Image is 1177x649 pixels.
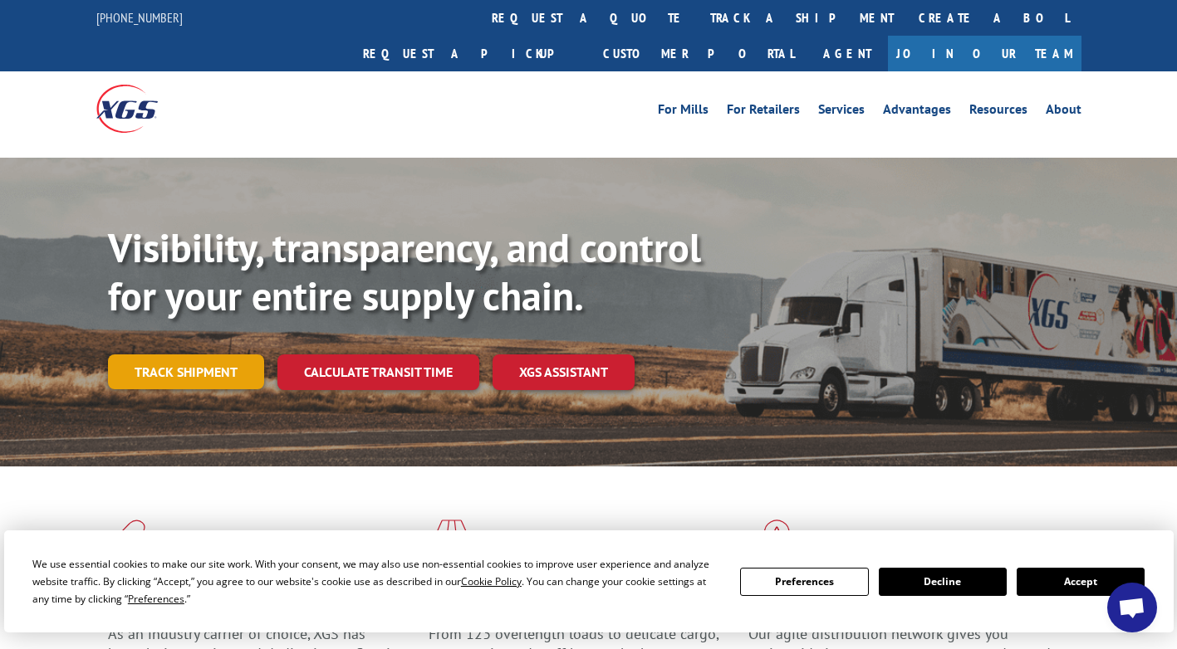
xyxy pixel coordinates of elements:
[740,568,868,596] button: Preferences
[32,555,720,608] div: We use essential cookies to make our site work. With your consent, we may also use non-essential ...
[4,530,1174,632] div: Cookie Consent Prompt
[748,520,806,563] img: xgs-icon-flagship-distribution-model-red
[879,568,1007,596] button: Decline
[461,574,522,588] span: Cookie Policy
[108,520,159,563] img: xgs-icon-total-supply-chain-intelligence-red
[727,103,800,121] a: For Retailers
[96,9,183,26] a: [PHONE_NUMBER]
[493,354,635,390] a: XGS ASSISTANT
[429,520,468,563] img: xgs-icon-focused-on-flooring-red
[888,36,1081,71] a: Join Our Team
[883,103,951,121] a: Advantages
[591,36,807,71] a: Customer Portal
[1017,568,1145,596] button: Accept
[1046,103,1081,121] a: About
[108,354,264,389] a: Track shipment
[658,103,709,121] a: For Mills
[818,103,865,121] a: Services
[969,103,1027,121] a: Resources
[128,592,184,606] span: Preferences
[351,36,591,71] a: Request a pickup
[108,222,701,321] b: Visibility, transparency, and control for your entire supply chain.
[807,36,888,71] a: Agent
[1107,583,1157,632] a: Open chat
[277,354,479,390] a: Calculate transit time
